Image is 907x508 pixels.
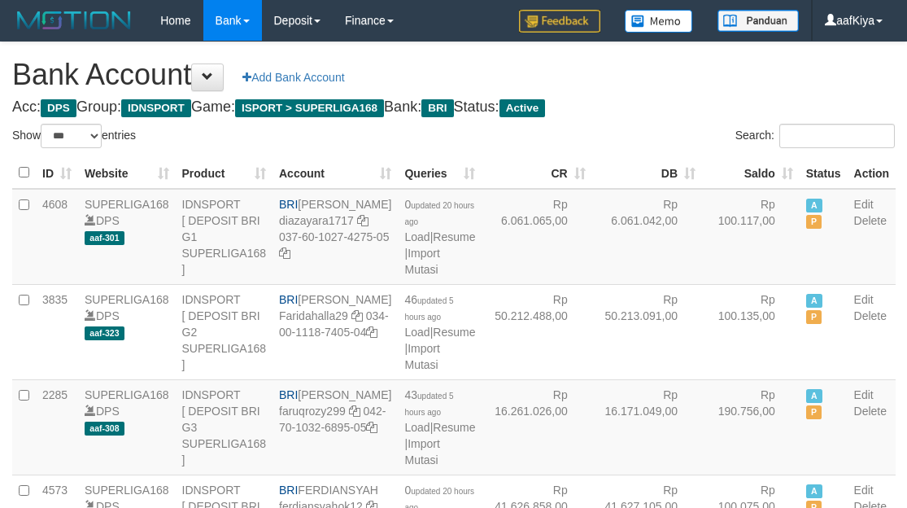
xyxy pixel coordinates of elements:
[592,284,702,379] td: Rp 50.213.091,00
[12,99,895,116] h4: Acc: Group: Game: Bank: Status:
[41,124,102,148] select: Showentries
[279,405,346,418] a: faruqrozy299
[854,198,874,211] a: Edit
[592,379,702,475] td: Rp 16.171.049,00
[351,309,363,322] a: Copy Faridahalla29 to clipboard
[121,99,191,117] span: IDNSPORT
[12,124,136,148] label: Show entries
[404,342,439,371] a: Import Mutasi
[482,189,591,285] td: Rp 6.061.065,00
[702,379,800,475] td: Rp 190.756,00
[36,157,78,189] th: ID: activate to sort column ascending
[806,199,822,212] span: Active
[404,198,475,276] span: | |
[349,405,360,418] a: Copy faruqrozy299 to clipboard
[279,388,298,401] span: BRI
[625,10,693,33] img: Button%20Memo.svg
[592,157,702,189] th: DB: activate to sort column ascending
[806,389,822,403] span: Active
[404,293,453,322] span: 46
[273,379,398,475] td: [PERSON_NAME] 042-70-1032-6895-05
[433,230,475,243] a: Resume
[499,99,546,117] span: Active
[78,189,176,285] td: DPS
[404,296,453,322] span: updated 5 hours ago
[279,293,298,306] span: BRI
[806,294,822,308] span: Active
[735,124,895,148] label: Search:
[806,310,822,324] span: Paused
[273,157,398,189] th: Account: activate to sort column ascending
[848,157,896,189] th: Action
[78,379,176,475] td: DPS
[85,326,124,340] span: aaf-323
[854,293,874,306] a: Edit
[519,10,600,33] img: Feedback.jpg
[273,189,398,285] td: [PERSON_NAME] 037-60-1027-4275-05
[366,421,377,434] a: Copy 042701032689505 to clipboard
[702,284,800,379] td: Rp 100.135,00
[279,247,290,260] a: Copy 037601027427505 to clipboard
[398,157,482,189] th: Queries: activate to sort column ascending
[279,309,348,322] a: Faridahalla29
[273,284,398,379] td: [PERSON_NAME] 034-00-1118-7405-04
[717,10,799,32] img: panduan.png
[421,99,453,117] span: BRI
[854,405,887,418] a: Delete
[404,421,430,434] a: Load
[854,484,874,497] a: Edit
[806,484,822,498] span: Active
[854,309,887,322] a: Delete
[404,198,474,227] span: 0
[482,284,591,379] td: Rp 50.212.488,00
[85,231,124,245] span: aaf-301
[482,379,591,475] td: Rp 16.261.026,00
[176,379,273,475] td: IDNSPORT [ DEPOSIT BRI G3 SUPERLIGA168 ]
[235,99,384,117] span: ISPORT > SUPERLIGA168
[854,214,887,227] a: Delete
[279,214,354,227] a: diazayara1717
[404,437,439,466] a: Import Mutasi
[176,189,273,285] td: IDNSPORT [ DEPOSIT BRI G1 SUPERLIGA168 ]
[806,215,822,229] span: Paused
[404,392,453,417] span: updated 5 hours ago
[36,379,78,475] td: 2285
[404,326,430,339] a: Load
[36,189,78,285] td: 4608
[78,284,176,379] td: DPS
[78,157,176,189] th: Website: activate to sort column ascending
[85,293,169,306] a: SUPERLIGA168
[85,388,169,401] a: SUPERLIGA168
[702,189,800,285] td: Rp 100.117,00
[366,326,377,339] a: Copy 034001118740504 to clipboard
[433,421,475,434] a: Resume
[232,63,355,91] a: Add Bank Account
[85,198,169,211] a: SUPERLIGA168
[404,388,453,418] span: 43
[404,293,475,371] span: | |
[36,284,78,379] td: 3835
[404,230,430,243] a: Load
[12,8,136,33] img: MOTION_logo.png
[592,189,702,285] td: Rp 6.061.042,00
[800,157,848,189] th: Status
[806,405,822,419] span: Paused
[176,157,273,189] th: Product: activate to sort column ascending
[779,124,895,148] input: Search:
[357,214,368,227] a: Copy diazayara1717 to clipboard
[85,484,169,497] a: SUPERLIGA168
[279,484,298,497] span: BRI
[702,157,800,189] th: Saldo: activate to sort column ascending
[433,326,475,339] a: Resume
[482,157,591,189] th: CR: activate to sort column ascending
[176,284,273,379] td: IDNSPORT [ DEPOSIT BRI G2 SUPERLIGA168 ]
[404,247,439,276] a: Import Mutasi
[85,422,124,436] span: aaf-308
[279,198,298,211] span: BRI
[404,388,475,466] span: | |
[41,99,76,117] span: DPS
[854,388,874,401] a: Edit
[12,59,895,91] h1: Bank Account
[404,201,474,226] span: updated 20 hours ago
